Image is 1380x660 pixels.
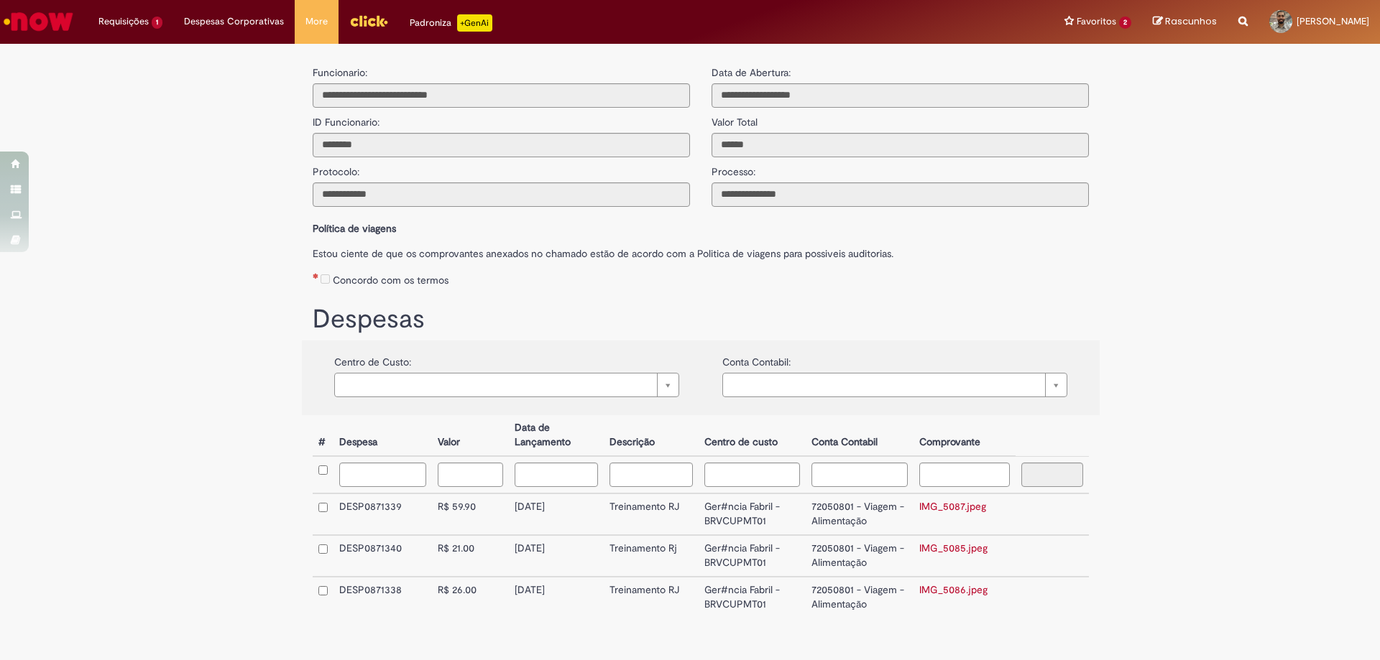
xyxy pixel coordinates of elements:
span: 1 [152,17,162,29]
span: Rascunhos [1165,14,1217,28]
td: 72050801 - Viagem - Alimentação [806,535,914,577]
th: Comprovante [914,415,1016,456]
td: R$ 59.90 [432,493,509,535]
th: Despesa [333,415,432,456]
th: Data de Lançamento [509,415,604,456]
td: DESP0871340 [333,535,432,577]
label: Concordo com os termos [333,273,448,287]
td: Ger#ncia Fabril - BRVCUPMT01 [699,535,806,577]
td: [DATE] [509,577,604,618]
td: 72050801 - Viagem - Alimentação [806,493,914,535]
img: ServiceNow [1,7,75,36]
label: Funcionario: [313,65,367,80]
label: Data de Abertura: [712,65,791,80]
div: Padroniza [410,14,492,32]
td: R$ 21.00 [432,535,509,577]
td: IMG_5087.jpeg [914,493,1016,535]
a: Limpar campo {0} [334,373,679,397]
td: R$ 26.00 [432,577,509,618]
label: Estou ciente de que os comprovantes anexados no chamado estão de acordo com a Politica de viagens... [313,239,1089,261]
span: [PERSON_NAME] [1297,15,1369,27]
span: More [305,14,328,29]
label: ID Funcionario: [313,108,379,129]
label: Processo: [712,157,755,179]
td: Ger#ncia Fabril - BRVCUPMT01 [699,577,806,618]
span: Requisições [98,14,149,29]
label: Centro de Custo: [334,348,411,369]
a: Limpar campo {0} [722,373,1067,397]
td: Ger#ncia Fabril - BRVCUPMT01 [699,493,806,535]
td: IMG_5086.jpeg [914,577,1016,618]
th: Conta Contabil [806,415,914,456]
th: Centro de custo [699,415,806,456]
a: IMG_5087.jpeg [919,500,986,513]
th: Valor [432,415,509,456]
td: DESP0871338 [333,577,432,618]
th: Descrição [604,415,699,456]
td: [DATE] [509,493,604,535]
td: DESP0871339 [333,493,432,535]
img: click_logo_yellow_360x200.png [349,10,388,32]
h1: Despesas [313,305,1089,334]
td: Treinamento RJ [604,577,699,618]
p: +GenAi [457,14,492,32]
td: Treinamento Rj [604,535,699,577]
td: IMG_5085.jpeg [914,535,1016,577]
label: Protocolo: [313,157,359,179]
label: Valor Total [712,108,758,129]
a: IMG_5085.jpeg [919,542,988,554]
th: # [313,415,333,456]
a: Rascunhos [1153,15,1217,29]
b: Política de viagens [313,222,396,235]
span: Favoritos [1077,14,1116,29]
a: IMG_5086.jpeg [919,583,988,596]
td: 72050801 - Viagem - Alimentação [806,577,914,618]
td: Treinamento RJ [604,493,699,535]
td: [DATE] [509,535,604,577]
label: Conta Contabil: [722,348,791,369]
span: 2 [1119,17,1131,29]
span: Despesas Corporativas [184,14,284,29]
